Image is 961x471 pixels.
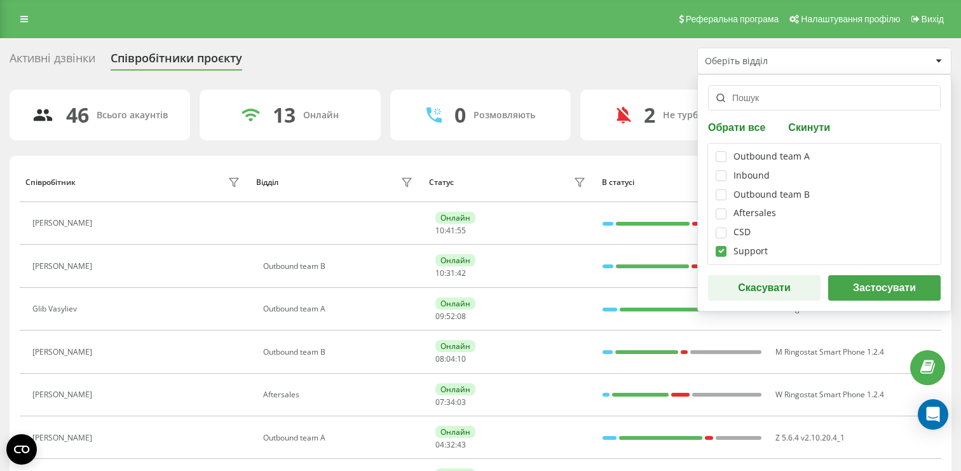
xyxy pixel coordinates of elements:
div: 0 [454,103,466,127]
button: Скинути [784,121,834,133]
span: Z 5.6.4 v2.10.20.4_1 [775,432,845,443]
div: Відділ [256,178,278,187]
div: В статусі [602,178,763,187]
div: Outbound team A [263,304,416,313]
div: Співробітник [25,178,76,187]
button: Обрати все [708,121,769,133]
div: Open Intercom Messenger [918,399,948,430]
span: 04 [435,439,444,450]
div: Онлайн [303,110,339,121]
div: Всього акаунтів [97,110,168,121]
span: W Ringostat Smart Phone 1.2.4 [775,389,884,400]
div: Співробітники проєкту [111,51,242,71]
span: 03 [457,397,466,407]
span: 52 [446,311,455,322]
div: : : [435,226,466,235]
span: 31 [446,268,455,278]
span: 41 [446,225,455,236]
div: Онлайн [435,340,475,352]
div: [PERSON_NAME] [32,433,95,442]
span: 09 [435,311,444,322]
span: 10 [435,268,444,278]
div: Outbound team A [733,151,810,162]
span: 10 [457,353,466,364]
div: Онлайн [435,383,475,395]
div: : : [435,355,466,364]
div: Support [733,246,768,257]
span: 42 [457,268,466,278]
div: Outbound team B [733,189,810,200]
div: Онлайн [435,426,475,438]
div: Outbound team B [263,348,416,357]
div: Розмовляють [474,110,535,121]
span: 04 [446,353,455,364]
span: Реферальна програма [686,14,779,24]
div: Онлайн [435,297,475,310]
input: Пошук [708,85,941,111]
span: 08 [435,353,444,364]
div: 2 [644,103,655,127]
div: Онлайн [435,212,475,224]
span: M Ringostat Smart Phone 1.2.4 [775,346,884,357]
span: Вихід [922,14,944,24]
span: 34 [446,397,455,407]
div: CSD [733,227,751,238]
div: Aftersales [733,208,776,219]
div: Aftersales [263,390,416,399]
div: [PERSON_NAME] [32,262,95,271]
span: 55 [457,225,466,236]
button: Open CMP widget [6,434,37,465]
div: Outbound team B [263,262,416,271]
div: 46 [66,103,89,127]
div: Оберіть відділ [705,56,857,67]
div: Не турбувати [663,110,725,121]
div: Glib Vasyliev [32,304,80,313]
div: Outbound team A [263,433,416,442]
span: 07 [435,397,444,407]
div: Статус [429,178,454,187]
div: : : [435,440,466,449]
div: Inbound [733,170,770,181]
button: Застосувати [828,275,941,301]
span: 32 [446,439,455,450]
div: : : [435,269,466,278]
span: 43 [457,439,466,450]
div: 13 [273,103,296,127]
div: : : [435,398,466,407]
span: 10 [435,225,444,236]
div: Онлайн [435,254,475,266]
div: Активні дзвінки [10,51,95,71]
span: 08 [457,311,466,322]
span: Налаштування профілю [801,14,900,24]
div: [PERSON_NAME] [32,390,95,399]
button: Скасувати [708,275,821,301]
div: [PERSON_NAME] [32,348,95,357]
div: [PERSON_NAME] [32,219,95,228]
div: : : [435,312,466,321]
